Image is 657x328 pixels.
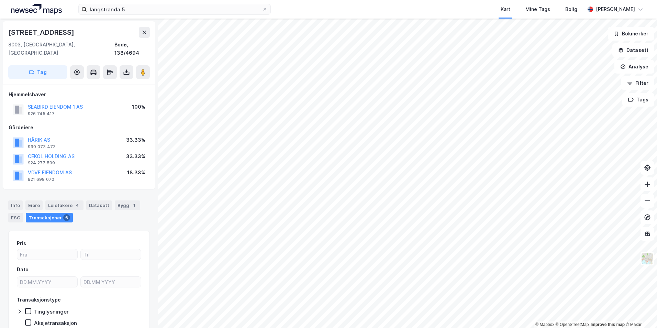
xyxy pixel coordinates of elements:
input: DD.MM.YYYY [17,277,77,287]
div: 8003, [GEOGRAPHIC_DATA], [GEOGRAPHIC_DATA] [8,41,114,57]
button: Bokmerker [608,27,654,41]
button: Datasett [612,43,654,57]
div: ESG [8,213,23,222]
img: Z [641,252,654,265]
div: Bodø, 138/4694 [114,41,150,57]
div: 990 073 473 [28,144,56,150]
div: Kontrollprogram for chat [623,295,657,328]
div: [STREET_ADDRESS] [8,27,76,38]
div: Gårdeiere [9,123,149,132]
div: Leietakere [45,200,83,210]
input: Søk på adresse, matrikkel, gårdeiere, leietakere eller personer [87,4,262,14]
input: Fra [17,249,77,260]
div: 33.33% [126,152,145,161]
a: Mapbox [535,322,554,327]
div: Transaksjoner [26,213,73,222]
div: 4 [74,202,81,209]
div: Info [8,200,23,210]
a: Improve this map [591,322,625,327]
div: 33.33% [126,136,145,144]
div: Dato [17,265,29,274]
button: Tags [622,93,654,107]
div: 1 [131,202,137,209]
div: [PERSON_NAME] [596,5,635,13]
iframe: Chat Widget [623,295,657,328]
div: Datasett [86,200,112,210]
input: DD.MM.YYYY [81,277,141,287]
div: 18.33% [127,168,145,177]
div: 926 745 417 [28,111,55,117]
button: Tag [8,65,67,79]
div: Eiere [25,200,43,210]
div: Tinglysninger [34,308,69,315]
div: Hjemmelshaver [9,90,149,99]
div: Mine Tags [525,5,550,13]
div: Aksjetransaksjon [34,320,77,326]
div: Kart [501,5,510,13]
div: Pris [17,239,26,248]
div: 921 698 070 [28,177,54,182]
div: 924 277 599 [28,160,55,166]
div: 100% [132,103,145,111]
input: Til [81,249,141,260]
div: Bolig [565,5,577,13]
button: Analyse [614,60,654,74]
div: Transaksjonstype [17,296,61,304]
a: OpenStreetMap [556,322,589,327]
button: Filter [621,76,654,90]
div: 6 [63,214,70,221]
img: logo.a4113a55bc3d86da70a041830d287a7e.svg [11,4,62,14]
div: Bygg [115,200,140,210]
